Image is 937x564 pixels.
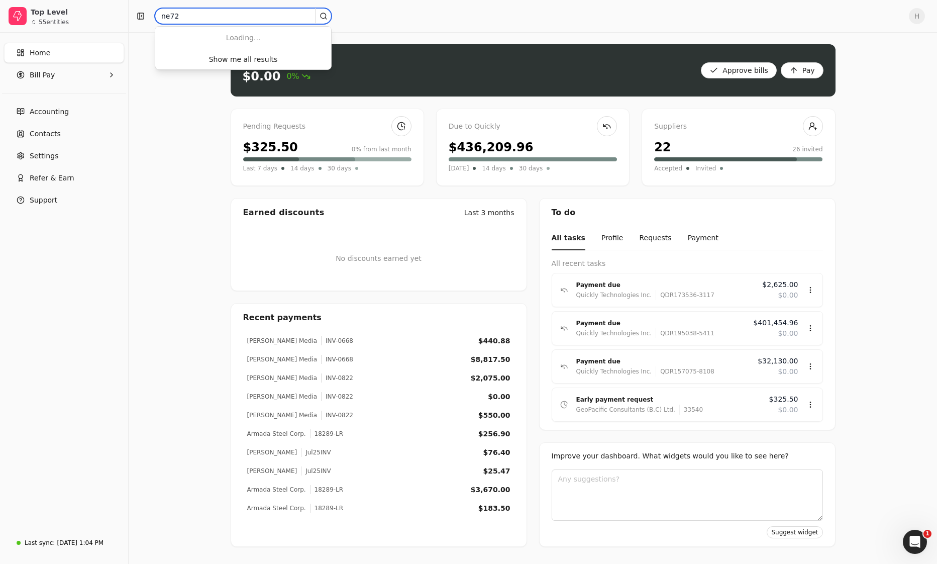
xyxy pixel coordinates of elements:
div: Armada Steel Corp. [247,485,306,494]
div: INV-0822 [321,373,353,383]
span: Support [30,195,57,206]
button: Refer & Earn [4,168,124,188]
div: Earned discounts [243,207,325,219]
div: Early payment request [576,395,761,405]
a: Contacts [4,124,124,144]
div: QDR173536-3117 [656,290,714,300]
div: Quickly Technologies Inc. [576,328,652,338]
div: [PERSON_NAME] Media [247,336,318,345]
div: Armada Steel Corp. [247,504,306,513]
span: Invited [695,163,716,173]
div: $25.47 [483,466,510,477]
button: Bill Pay [4,65,124,85]
a: Accounting [4,102,124,122]
span: Last 7 days [243,163,278,173]
div: $3,670.00 [471,485,510,495]
div: $0.00 [488,392,510,402]
button: Requests [639,227,671,250]
div: [DATE] 1:04 PM [57,538,103,547]
div: INV-0668 [321,336,353,345]
button: H [909,8,925,24]
span: $0.00 [778,290,798,301]
div: [PERSON_NAME] Media [247,355,318,364]
span: 14 days [290,163,314,173]
div: $325.50 [243,138,298,156]
div: Jul25INV [301,448,331,457]
span: Accepted [654,163,682,173]
span: $325.50 [769,394,798,405]
div: Pending Requests [243,121,411,132]
div: Improve your dashboard. What widgets would you like to see here? [552,451,823,461]
div: [PERSON_NAME] Media [247,392,318,401]
span: 0% [286,70,310,82]
div: 55 entities [39,19,69,25]
button: Pay [781,62,823,78]
a: Settings [4,146,124,166]
div: [PERSON_NAME] [247,466,297,476]
span: $0.00 [778,366,798,377]
div: $0.00 [243,68,281,84]
input: Search [155,8,332,24]
div: [PERSON_NAME] [247,448,297,457]
button: All tasks [552,227,585,250]
div: $440.88 [478,336,510,346]
div: $550.00 [478,410,510,421]
button: Support [4,190,124,210]
a: Last sync:[DATE] 1:04 PM [4,534,124,552]
div: No discounts earned yet [336,237,422,280]
span: $32,130.00 [758,356,798,366]
div: 26 invited [792,145,822,154]
div: $2,075.00 [471,373,510,384]
div: Quickly Technologies Inc. [576,290,652,300]
div: Due to Quickly [449,121,617,132]
div: $76.40 [483,447,510,458]
div: Quickly Technologies Inc. [576,366,652,377]
div: $256.90 [478,429,510,439]
div: INV-0822 [321,392,353,401]
div: GeoPacific Consultants (B.C) Ltd. [576,405,675,415]
div: 0% from last month [352,145,411,154]
span: 30 days [519,163,543,173]
button: Approve bills [701,62,777,78]
div: All recent tasks [552,258,823,269]
button: Payment [688,227,718,250]
div: INV-0822 [321,411,353,420]
span: Accounting [30,107,69,117]
span: 1 [923,530,931,538]
span: $0.00 [778,328,798,339]
span: Bill Pay [30,70,55,80]
div: Payment due [576,280,755,290]
div: QDR157075-8108 [656,366,714,377]
div: 18289-LR [310,485,344,494]
div: Last sync: [25,538,55,547]
div: Payment due [576,356,750,366]
div: $436,209.96 [449,138,534,156]
div: Payment due [576,318,746,328]
div: $8,817.50 [471,354,510,365]
div: [PERSON_NAME] Media [247,411,318,420]
span: $0.00 [778,405,798,415]
div: Last 3 months [464,208,514,218]
div: INV-0668 [321,355,353,364]
div: 18289-LR [310,429,344,438]
div: Show me all results [209,54,278,65]
div: To do [540,199,835,227]
div: 33540 [679,405,703,415]
span: Settings [30,151,58,161]
div: 18289-LR [310,504,344,513]
span: 30 days [328,163,351,173]
span: Contacts [30,129,61,139]
div: Jul25INV [301,466,331,476]
span: $2,625.00 [762,279,798,290]
span: Home [30,48,50,58]
iframe: Intercom live chat [903,530,927,554]
span: Refer & Earn [30,173,74,183]
button: Profile [601,227,623,250]
div: Suppliers [654,121,822,132]
div: Suggestions [155,27,331,49]
span: [DATE] [449,163,469,173]
div: [PERSON_NAME] Media [247,373,318,383]
a: Home [4,43,124,63]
